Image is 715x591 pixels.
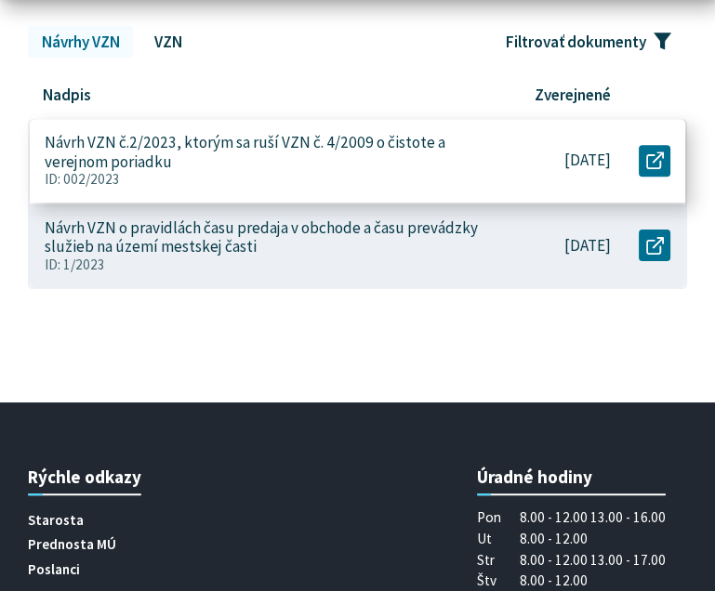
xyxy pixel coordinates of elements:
p: ID: 1/2023 [45,256,479,273]
span: Filtrovať dokumenty [505,33,645,52]
h3: Rýchle odkazy [28,466,141,493]
a: Starosta [28,507,84,532]
a: Prednosta MÚ [28,532,116,558]
p: [DATE] [564,236,611,256]
span: Ut [477,529,520,550]
a: Poslanci [28,557,80,582]
span: Str [477,550,520,571]
p: Návrh VZN č.2/2023, ktorým sa ruší VZN č. 4/2009 o čistote a verejnom poriadku [45,133,479,171]
p: Nadpis [43,85,91,105]
a: Návrhy VZN [28,26,133,58]
a: VZN [140,26,195,58]
p: Návrh VZN o pravidlách času predaja v obchode a času prevádzky služieb na území mestskej časti [45,218,479,256]
span: Pon [477,507,520,529]
p: ID: 002/2023 [45,171,479,188]
button: Filtrovať dokumenty [491,26,686,58]
p: Zverejnené [535,85,611,105]
p: [DATE] [564,151,611,171]
h3: Úradné hodiny [477,466,666,493]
